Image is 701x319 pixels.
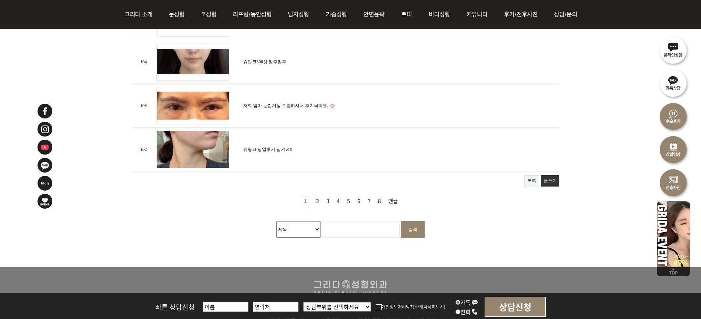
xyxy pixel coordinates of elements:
[344,197,353,206] a: 5
[456,308,478,316] label: 전화
[132,128,155,171] td: 102
[37,139,53,155] img: 유투브
[132,84,155,128] td: 103
[203,302,248,312] input: 이름
[132,40,155,84] td: 104
[313,197,322,206] a: 2
[657,199,690,267] img: 이벤트
[253,302,298,312] input: 연락처
[375,197,384,206] a: 8
[37,175,53,191] img: 네이버블로그
[310,278,391,295] img: ft_logo.png
[376,304,422,310] label: 개인정보처리방침동의
[657,66,690,99] img: 카톡상담
[37,157,53,173] img: 카카오톡
[323,197,332,206] a: 3
[37,103,53,119] img: 페이스북
[301,196,310,206] strong: 1
[401,221,425,238] input: 검색
[657,166,690,199] img: 수술전후사진
[330,104,334,109] img: 인기글
[657,99,690,132] img: 수술후기
[524,175,539,187] a: 목록
[376,304,382,310] img: checkbox.png
[657,132,690,166] img: 리얼영상
[354,197,363,206] a: 6
[456,298,478,306] label: 카톡
[334,197,343,206] a: 4
[657,33,690,66] img: 온라인상담
[243,147,293,152] a: 슈링크 당일후기 남겨요!!
[541,175,559,187] a: 글쓰기
[471,308,478,315] img: call_icon.png
[422,304,445,310] a: [자세히보기]
[243,59,286,64] a: 슈링크300샷 일주일후
[456,300,460,305] input: 카톡
[37,193,53,209] img: 이벤트
[471,299,478,305] img: kakao_icon.png
[37,121,53,137] img: 인스타그램
[155,302,195,312] span: 빠른 상담신청
[385,197,401,206] a: 맨끝
[456,309,460,314] input: 전화
[657,267,690,276] img: 위로가기
[485,297,546,317] input: 상담신청
[243,103,328,108] a: 저희 엄마 눈썹거상 수술하셔서 후기써봐요.
[365,197,373,206] a: 7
